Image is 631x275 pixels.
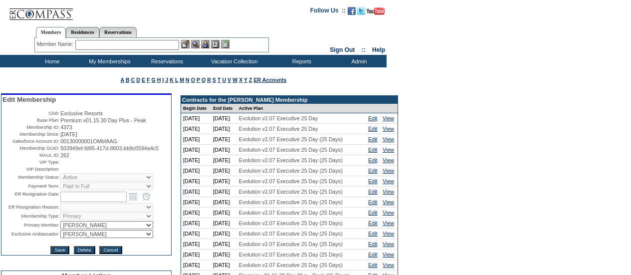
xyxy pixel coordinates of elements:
[181,250,211,260] td: [DATE]
[239,262,343,268] span: Evolution v2.07 Executive 25 Day (25 Days)
[170,77,174,83] a: K
[181,124,211,134] td: [DATE]
[181,155,211,166] td: [DATE]
[181,218,211,229] td: [DATE]
[348,7,356,15] img: Become our fan on Facebook
[211,208,237,218] td: [DATE]
[60,124,72,130] span: 4373
[37,40,75,48] div: Member Name:
[368,157,377,163] a: Edit
[181,229,211,239] td: [DATE]
[2,145,59,151] td: Membership GUID:
[383,231,394,237] a: View
[383,199,394,205] a: View
[121,77,124,83] a: A
[211,250,237,260] td: [DATE]
[212,77,216,83] a: S
[330,46,355,53] a: Sign Out
[202,77,206,83] a: Q
[383,241,394,247] a: View
[211,134,237,145] td: [DATE]
[239,220,343,226] span: Evolution v2.07 Executive 25 Day (25 Days)
[181,145,211,155] td: [DATE]
[2,221,59,229] td: Primary Member:
[383,252,394,258] a: View
[239,77,242,83] a: X
[80,55,137,67] td: My Memberships
[131,77,135,83] a: C
[310,6,346,18] td: Follow Us ::
[181,40,190,48] img: b_edit.gif
[239,210,343,216] span: Evolution v2.07 Executive 25 Day (25 Days)
[211,260,237,271] td: [DATE]
[368,147,377,153] a: Edit
[222,77,226,83] a: U
[2,212,59,220] td: Membership Type:
[22,55,80,67] td: Home
[181,260,211,271] td: [DATE]
[175,77,178,83] a: L
[368,126,377,132] a: Edit
[383,115,394,121] a: View
[239,157,343,163] span: Evolution v2.07 Executive 25 Day (25 Days)
[368,231,377,237] a: Edit
[60,138,117,144] span: 00130000001OMbfAAG
[383,220,394,226] a: View
[181,104,211,113] td: Begin Date
[60,145,159,151] span: 503949ef-fd95-417d-8803-bb9c0594a4c5
[211,218,237,229] td: [DATE]
[99,246,122,254] input: Cancel
[181,134,211,145] td: [DATE]
[348,10,356,16] a: Become our fan on Facebook
[181,187,211,197] td: [DATE]
[165,77,168,83] a: J
[239,178,343,184] span: Evolution v2.07 Executive 25 Day (25 Days)
[211,239,237,250] td: [DATE]
[357,7,365,15] img: Follow us on Twitter
[211,104,237,113] td: End Date
[191,40,200,48] img: View
[195,55,272,67] td: Vacation Collection
[362,46,366,53] span: ::
[60,152,69,158] span: 262
[368,252,377,258] a: Edit
[239,199,343,205] span: Evolution v2.07 Executive 25 Day (25 Days)
[181,176,211,187] td: [DATE]
[368,199,377,205] a: Edit
[136,77,140,83] a: D
[151,77,155,83] a: G
[239,126,318,132] span: Evolution v2.07 Executive 25 Day
[239,241,343,247] span: Evolution v2.07 Executive 25 Day (25 Days)
[211,197,237,208] td: [DATE]
[60,110,103,116] span: Exclusive Resorts
[211,166,237,176] td: [DATE]
[383,168,394,174] a: View
[329,55,387,67] td: Admin
[368,136,377,142] a: Edit
[201,40,210,48] img: Impersonate
[128,191,139,202] a: Open the calendar popup.
[383,157,394,163] a: View
[181,166,211,176] td: [DATE]
[99,27,137,37] a: Reservations
[383,262,394,268] a: View
[383,136,394,142] a: View
[181,113,211,124] td: [DATE]
[157,77,161,83] a: H
[249,77,252,83] a: Z
[239,168,343,174] span: Evolution v2.07 Executive 25 Day (25 Days)
[181,239,211,250] td: [DATE]
[2,230,59,238] td: Exclusive Ambassador:
[239,136,343,142] span: Evolution v2.07 Executive 25 Day (25 Days)
[2,191,59,202] td: ER Resignation Date:
[2,117,59,123] td: Base Plan:
[60,117,146,123] span: Premium v01.15 30 Day Plus - Peak
[383,126,394,132] a: View
[232,77,237,83] a: W
[197,77,200,83] a: P
[368,210,377,216] a: Edit
[217,77,221,83] a: T
[368,115,377,121] a: Edit
[207,77,211,83] a: R
[239,115,318,121] span: Evolution v2.07 Executive 25 Day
